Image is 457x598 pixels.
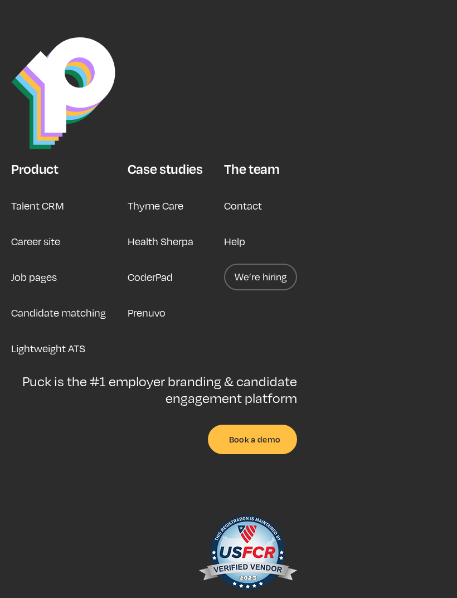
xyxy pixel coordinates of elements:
a: Candidate matching [11,299,106,326]
a: Talent CRM [11,192,64,219]
a: Book a demo [208,425,297,455]
img: Puck Logo [11,37,115,149]
a: Career site [11,228,60,255]
a: Health Sherpa [128,228,193,255]
p: Puck is the #1 employer branding & candidate engagement platform [11,373,297,407]
div: Product [11,161,59,177]
a: Thyme Care [128,192,183,219]
div: Case studies [128,161,203,177]
a: Prenuvo [128,299,166,326]
a: Job pages [11,264,57,290]
a: Contact [224,192,262,219]
a: Help [224,228,245,255]
a: We’re hiring [224,264,297,290]
a: CoderPad [128,264,173,290]
a: Lightweight ATS [11,335,85,362]
div: The team [224,161,279,177]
